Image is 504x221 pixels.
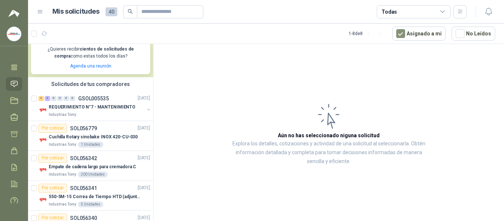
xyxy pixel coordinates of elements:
[128,9,133,14] span: search
[49,142,76,148] p: Industrias Tomy
[49,172,76,177] p: Industrias Tomy
[45,96,50,101] div: 3
[78,142,103,148] div: 1 Unidades
[227,139,430,166] p: Explora los detalles, cotizaciones y actividad de una solicitud al seleccionarla. Obtén informaci...
[349,28,386,39] div: 1 - 8 de 8
[452,27,495,41] button: No Leídos
[38,124,67,133] div: Por cotizar
[138,155,150,162] p: [DATE]
[28,77,153,91] div: Solicitudes de tus compradores
[49,112,76,118] p: Industrias Tomy
[49,104,135,111] p: REQUERIMIENTO N°7 - MANTENIMIENTO
[8,9,20,18] img: Logo peakr
[138,184,150,191] p: [DATE]
[138,95,150,102] p: [DATE]
[38,154,67,163] div: Por cotizar
[28,151,153,181] a: Por cotizarSOL056342[DATE] Company LogoEmpate de cadena largo para cremadora CIndustrias Tomy200 ...
[278,131,380,139] h3: Aún no has seleccionado niguna solicitud
[70,186,97,191] p: SOL056341
[70,126,97,131] p: SOL056779
[57,96,63,101] div: 0
[38,106,47,115] img: Company Logo
[70,156,97,161] p: SOL056342
[106,7,117,16] span: 40
[392,27,446,41] button: Asignado a mi
[28,181,153,211] a: Por cotizarSOL056341[DATE] Company Logo550-5M-15 Correa de Tiempo HTD (adjuntar ficha y /o imagen...
[78,96,109,101] p: GSOL005535
[38,96,44,101] div: 3
[51,96,56,101] div: 0
[38,166,47,175] img: Company Logo
[35,46,146,60] p: ¿Quieres recibir como estas todos los días?
[38,94,152,118] a: 3 3 0 0 0 0 GSOL005535[DATE] Company LogoREQUERIMIENTO N°7 - MANTENIMIENTOIndustrias Tomy
[38,184,67,193] div: Por cotizar
[49,201,76,207] p: Industrias Tomy
[54,46,134,59] b: cientos de solicitudes de compra
[49,193,141,200] p: 550-5M-15 Correa de Tiempo HTD (adjuntar ficha y /o imagenes)
[70,96,75,101] div: 0
[28,121,153,151] a: Por cotizarSOL056779[DATE] Company LogoCuchilla Rotary sinobake INOX 420-CU-030Industrias Tomy1 U...
[63,96,69,101] div: 0
[382,8,397,16] div: Todas
[78,172,108,177] div: 200 Unidades
[138,125,150,132] p: [DATE]
[38,196,47,204] img: Company Logo
[49,134,138,141] p: Cuchilla Rotary sinobake INOX 420-CU-030
[70,215,97,221] p: SOL056340
[49,163,136,170] p: Empate de cadena largo para cremadora C
[38,136,47,145] img: Company Logo
[78,201,103,207] div: 5 Unidades
[52,6,100,17] h1: Mis solicitudes
[70,63,111,69] a: Agenda una reunión
[7,27,21,41] img: Company Logo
